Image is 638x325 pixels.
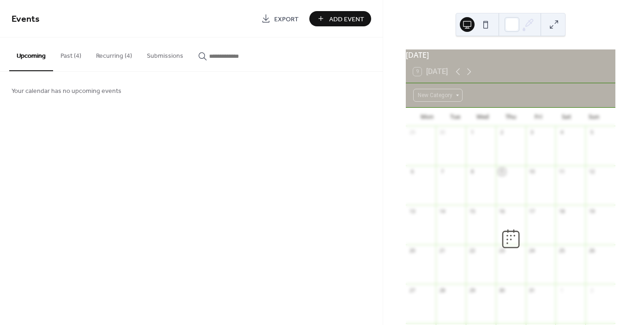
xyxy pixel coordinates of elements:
div: 12 [588,168,595,175]
div: 20 [409,247,415,254]
button: Upcoming [9,37,53,71]
span: Export [274,14,299,24]
div: 24 [529,247,536,254]
div: Wed [469,108,497,126]
div: [DATE] [406,49,615,61]
div: 13 [409,208,415,215]
div: 5 [588,129,595,136]
a: Export [254,11,306,26]
div: 29 [469,287,475,294]
div: 1 [558,287,565,294]
div: 1 [469,129,475,136]
div: Tue [441,108,469,126]
div: 2 [588,287,595,294]
div: 31 [529,287,536,294]
div: 7 [439,168,445,175]
div: 14 [439,208,445,215]
div: 29 [409,129,415,136]
div: 30 [439,129,445,136]
div: 26 [588,247,595,254]
div: Sun [580,108,608,126]
div: Mon [413,108,441,126]
div: 15 [469,208,475,215]
div: 16 [499,208,506,215]
div: 11 [558,168,565,175]
div: 27 [409,287,415,294]
span: Add Event [329,14,364,24]
div: 19 [588,208,595,215]
div: 3 [529,129,536,136]
button: Past (4) [53,37,89,70]
div: 9 [499,168,506,175]
div: Fri [524,108,552,126]
button: Add Event [309,11,371,26]
button: Submissions [139,37,191,70]
div: 30 [499,287,506,294]
span: Your calendar has no upcoming events [12,86,121,96]
div: 28 [439,287,445,294]
div: 22 [469,247,475,254]
div: 8 [469,168,475,175]
div: 18 [558,208,565,215]
div: 23 [499,247,506,254]
span: Events [12,10,40,28]
div: 10 [529,168,536,175]
div: 6 [409,168,415,175]
div: 21 [439,247,445,254]
div: 25 [558,247,565,254]
div: 17 [529,208,536,215]
div: 4 [558,129,565,136]
div: Thu [497,108,524,126]
button: Recurring (4) [89,37,139,70]
div: Sat [552,108,580,126]
div: 2 [499,129,506,136]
